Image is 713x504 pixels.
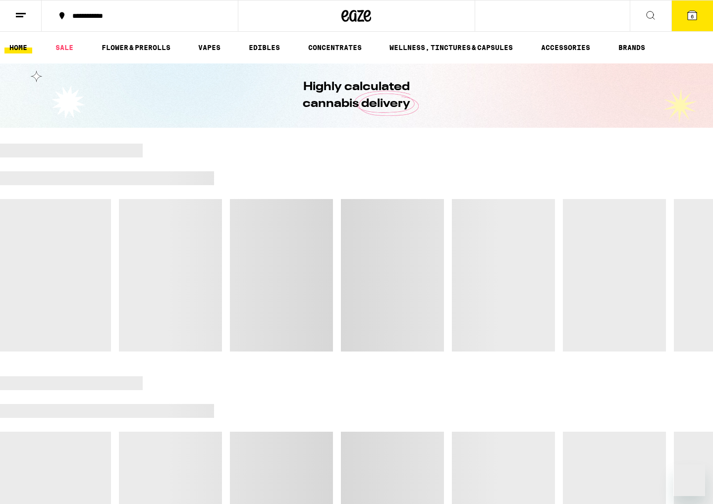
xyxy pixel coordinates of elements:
[4,42,32,53] a: HOME
[193,42,225,53] a: VAPES
[613,42,650,53] a: BRANDS
[671,0,713,31] button: 6
[275,79,439,112] h1: Highly calculated cannabis delivery
[691,13,694,19] span: 6
[303,42,367,53] a: CONCENTRATES
[51,42,78,53] a: SALE
[673,464,705,496] iframe: Button to launch messaging window
[384,42,518,53] a: WELLNESS, TINCTURES & CAPSULES
[244,42,285,53] a: EDIBLES
[97,42,175,53] a: FLOWER & PREROLLS
[536,42,595,53] a: ACCESSORIES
